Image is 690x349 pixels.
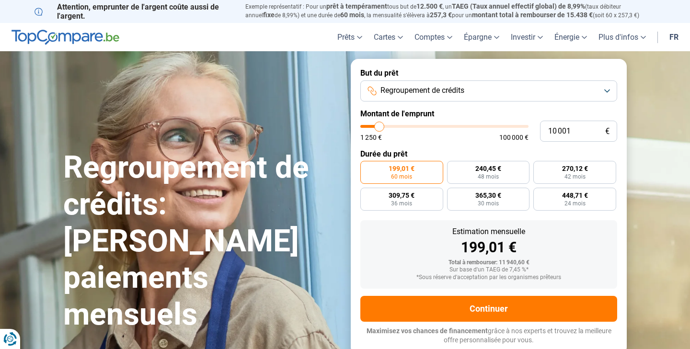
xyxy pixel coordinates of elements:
a: Énergie [549,23,593,51]
div: *Sous réserve d'acceptation par les organismes prêteurs [368,274,609,281]
a: Prêts [332,23,368,51]
label: Durée du prêt [360,149,617,158]
span: € [605,127,609,135]
span: 12.500 € [416,2,443,10]
span: 36 mois [391,201,412,206]
span: TAEG (Taux annuel effectif global) de 8,99% [452,2,585,10]
span: prêt à tempérament [326,2,387,10]
span: 270,12 € [562,165,588,172]
button: Regroupement de crédits [360,80,617,101]
a: Cartes [368,23,409,51]
span: 60 mois [340,11,364,19]
a: Investir [505,23,549,51]
span: montant total à rembourser de 15.438 € [472,11,593,19]
span: 24 mois [564,201,586,206]
span: 48 mois [478,174,499,180]
a: Plus d'infos [593,23,652,51]
span: 60 mois [391,174,412,180]
span: 257,3 € [430,11,452,19]
span: 365,30 € [475,192,501,199]
label: Montant de l'emprunt [360,109,617,118]
span: 309,75 € [389,192,414,199]
span: 1 250 € [360,134,382,141]
span: 42 mois [564,174,586,180]
div: Sur base d'un TAEG de 7,45 %* [368,267,609,273]
h1: Regroupement de crédits: [PERSON_NAME] paiements mensuels [63,149,339,333]
span: 240,45 € [475,165,501,172]
a: Épargne [458,23,505,51]
label: But du prêt [360,68,617,78]
a: fr [664,23,684,51]
span: Maximisez vos chances de financement [367,327,488,335]
button: Continuer [360,296,617,322]
div: Estimation mensuelle [368,228,609,236]
p: Attention, emprunter de l'argent coûte aussi de l'argent. [34,2,234,21]
p: Exemple représentatif : Pour un tous but de , un (taux débiteur annuel de 8,99%) et une durée de ... [245,2,655,20]
span: fixe [263,11,275,19]
img: TopCompare [11,30,119,45]
div: 199,01 € [368,240,609,255]
span: 448,71 € [562,192,588,199]
span: 30 mois [478,201,499,206]
div: Total à rembourser: 11 940,60 € [368,259,609,266]
a: Comptes [409,23,458,51]
span: Regroupement de crédits [380,85,464,96]
span: 199,01 € [389,165,414,172]
span: 100 000 € [499,134,529,141]
p: grâce à nos experts et trouvez la meilleure offre personnalisée pour vous. [360,326,617,345]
